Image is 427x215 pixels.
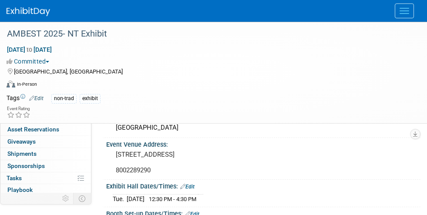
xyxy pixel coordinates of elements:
div: Event Format [7,79,416,92]
div: Event Venue Address: [106,138,420,149]
img: Format-Inperson.png [7,81,15,87]
a: Giveaways [0,136,91,148]
div: In-Person [17,81,37,87]
a: Tasks [0,172,91,184]
div: Event Rating [7,107,30,111]
a: Edit [29,95,44,101]
span: Playbook [7,186,33,193]
div: non-trad [51,94,77,103]
a: Edit [180,184,195,190]
td: Tags [7,94,44,104]
a: Sponsorships [0,160,91,172]
span: Giveaways [7,138,36,145]
a: Playbook [0,184,91,196]
td: Toggle Event Tabs [74,193,91,204]
span: to [25,46,34,53]
span: Sponsorships [7,162,45,169]
img: ExhibitDay [7,7,50,16]
a: Asset Reservations [0,124,91,135]
span: Tasks [7,175,22,181]
span: Shipments [7,150,37,157]
a: Shipments [0,148,91,160]
span: [DATE] [DATE] [7,46,52,54]
span: [GEOGRAPHIC_DATA], [GEOGRAPHIC_DATA] [14,68,123,75]
div: [GEOGRAPHIC_DATA] [113,121,414,134]
td: Personalize Event Tab Strip [58,193,74,204]
div: exhibit [80,94,101,103]
td: Tue. [113,195,127,204]
div: Exhibit Hall Dates/Times: [106,180,420,191]
button: Committed [7,57,53,66]
span: Asset Reservations [7,126,59,133]
pre: [STREET_ADDRESS] 8002289290 [116,151,411,174]
td: [DATE] [127,195,145,204]
button: Menu [395,3,414,18]
span: 12:30 PM - 4:30 PM [149,196,196,202]
div: AMBEST 2025- NT Exhibit [4,26,410,42]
